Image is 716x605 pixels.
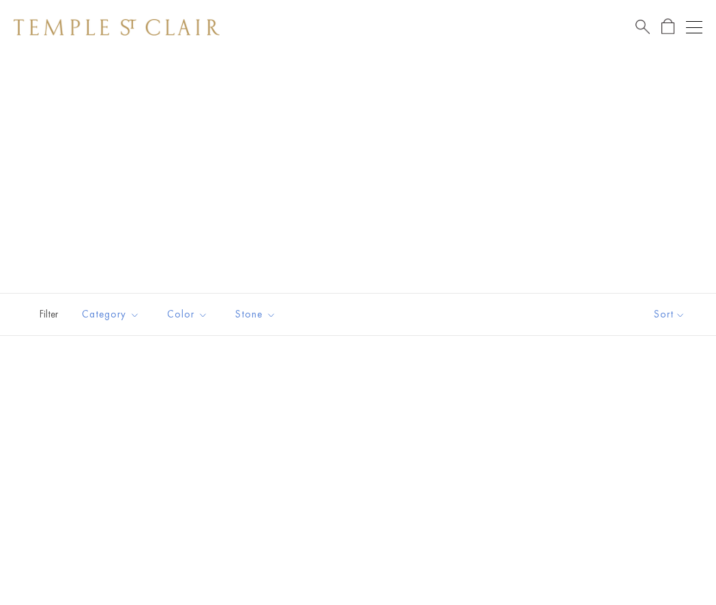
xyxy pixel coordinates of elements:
[661,18,674,35] a: Open Shopping Bag
[686,19,702,35] button: Open navigation
[14,19,220,35] img: Temple St. Clair
[157,299,218,330] button: Color
[225,299,286,330] button: Stone
[623,294,716,335] button: Show sort by
[636,18,650,35] a: Search
[72,299,150,330] button: Category
[160,306,218,323] span: Color
[75,306,150,323] span: Category
[228,306,286,323] span: Stone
